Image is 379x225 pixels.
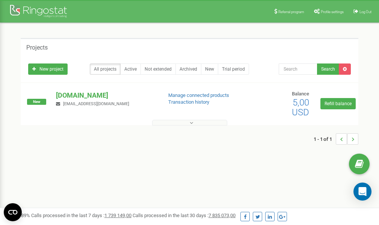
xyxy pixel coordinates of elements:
[321,10,344,14] span: Profile settings
[168,92,229,98] a: Manage connected products
[359,10,371,14] span: Log Out
[278,10,304,14] span: Referral program
[168,99,209,105] a: Transaction history
[201,63,218,75] a: New
[4,203,22,221] button: Open CMP widget
[314,126,358,152] nav: ...
[63,101,129,106] span: [EMAIL_ADDRESS][DOMAIN_NAME]
[353,183,371,201] div: Open Intercom Messenger
[133,213,236,218] span: Calls processed in the last 30 days :
[120,63,141,75] a: Active
[292,97,309,118] span: 5,00 USD
[208,213,236,218] u: 7 835 073,00
[27,99,46,105] span: New
[175,63,201,75] a: Archived
[279,63,317,75] input: Search
[140,63,176,75] a: Not extended
[314,133,336,145] span: 1 - 1 of 1
[56,91,156,100] p: [DOMAIN_NAME]
[218,63,249,75] a: Trial period
[317,63,339,75] button: Search
[90,63,121,75] a: All projects
[28,63,68,75] a: New project
[104,213,131,218] u: 1 739 149,00
[31,213,131,218] span: Calls processed in the last 7 days :
[292,91,309,97] span: Balance
[26,44,48,51] h5: Projects
[320,98,356,109] a: Refill balance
